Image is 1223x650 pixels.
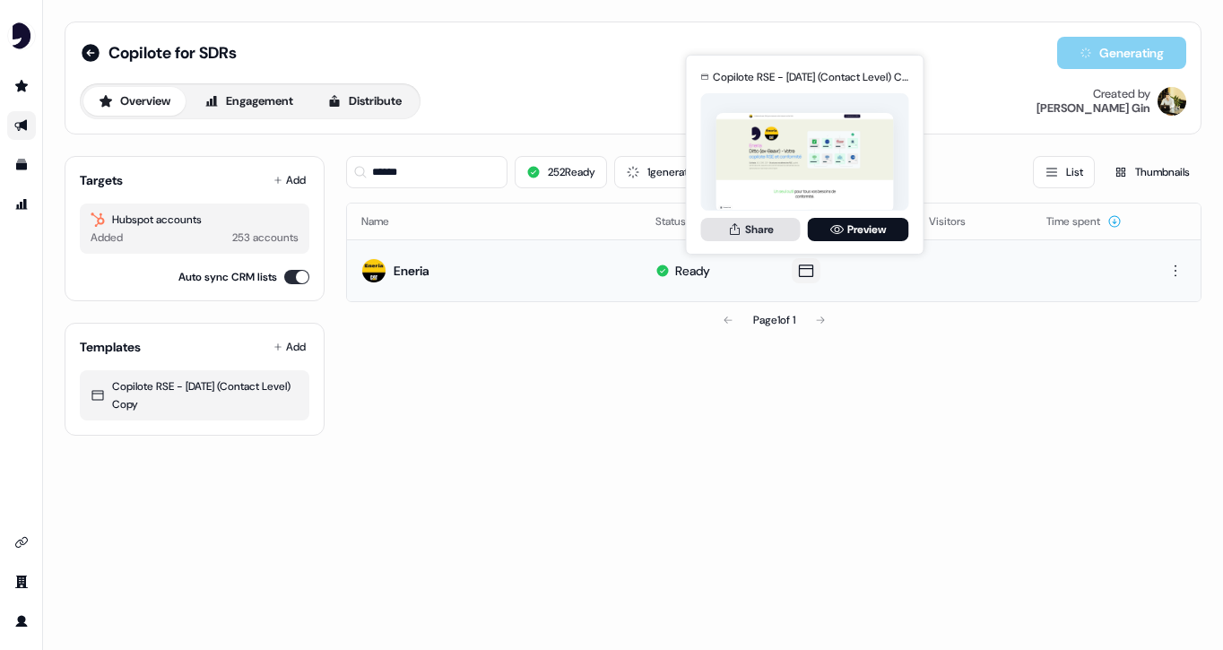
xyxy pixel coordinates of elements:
div: Copilote RSE - [DATE] (Contact Level) Copy for Eneria [713,68,909,86]
button: Status [655,205,707,238]
button: Thumbnails [1102,156,1201,188]
a: Go to team [7,568,36,596]
div: 253 accounts [232,229,299,247]
a: Go to attribution [7,190,36,219]
button: Add [270,168,309,193]
button: Overview [83,87,186,116]
label: Auto sync CRM lists [178,268,277,286]
div: Hubspot accounts [91,211,299,229]
a: Go to outbound experience [7,111,36,140]
a: Go to integrations [7,528,36,557]
button: Distribute [312,87,417,116]
div: Ready [675,262,710,280]
img: Armand [1158,87,1186,116]
span: Copilote for SDRs [108,42,237,64]
div: Templates [80,338,141,356]
a: Go to profile [7,607,36,636]
div: Eneria [394,262,429,280]
a: Preview [808,218,909,241]
img: asset preview [716,113,894,212]
div: Page 1 of 1 [753,311,795,329]
button: List [1033,156,1095,188]
div: Targets [80,171,123,189]
div: Copilote RSE - [DATE] (Contact Level) Copy [91,377,299,413]
a: Go to prospects [7,72,36,100]
button: Time spent [1046,205,1122,238]
button: Name [361,205,411,238]
button: 1generating [614,156,715,188]
button: Share [701,218,801,241]
a: Go to templates [7,151,36,179]
button: 252Ready [515,156,607,188]
div: Created by [1093,87,1150,101]
div: [PERSON_NAME] Gin [1037,101,1150,116]
button: Visitors [929,205,987,238]
button: Add [270,334,309,360]
div: Added [91,229,123,247]
button: Engagement [189,87,308,116]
